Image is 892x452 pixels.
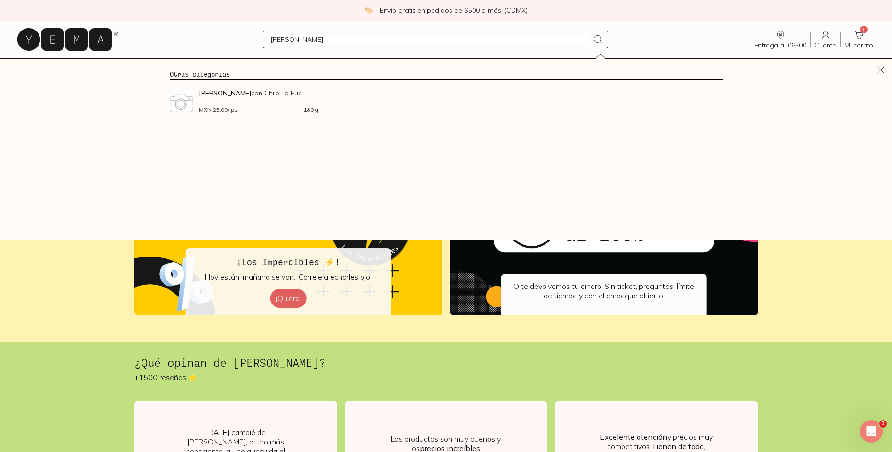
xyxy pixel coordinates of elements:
[811,30,840,49] a: Cuenta
[814,41,837,49] span: Cuenta
[36,58,96,77] a: pasillo-todos-link
[170,89,723,113] a: Producto en sesión de fotos[PERSON_NAME]con Chile La Fue...MXN 25.00/ pz180 gr
[651,442,704,451] b: Tienen de todo
[193,272,384,281] p: Hoy están, mañana se van. ¡Córrele a echarles ojo!
[860,420,883,443] iframe: Intercom live chat
[271,34,588,45] input: Busca los mejores productos
[199,89,251,97] strong: [PERSON_NAME]
[860,26,868,33] span: 1
[199,107,238,113] span: MXN 25.00 / pz
[134,179,442,315] img: ¡Los Imperdibles ⚡️!
[193,256,384,268] h3: ¡Los Imperdibles ⚡️!
[134,373,758,382] p: +1500 reseñas ⭐️
[317,58,391,77] a: Los estrenos ✨
[304,107,320,113] span: 180 gr
[600,432,667,442] b: Excelente atención
[270,289,307,308] button: ¡Quiero!
[134,179,442,315] a: ¡Los Imperdibles ⚡️!¡Los Imperdibles ⚡️!Hoy están, mañana se van. ¡Córrele a echarles ojo!¡Quiero!
[170,89,193,113] img: Producto en sesión de fotos
[754,41,806,49] span: Entrega a: 06500
[509,281,699,300] p: O te devolvemos tu dinero. Sin ticket, preguntas, límite de tiempo y con el empaque abierto.
[199,89,320,97] span: con Chile La Fue...
[379,6,528,15] p: ¡Envío gratis en pedidos de $500 o más! (CDMX)
[750,30,810,49] a: Entrega a: 06500
[134,357,325,369] h2: ¿Qué opinan de [PERSON_NAME]?
[450,179,758,315] a: O te devolvemos tu dinero. Sin ticket, preguntas, límite de tiempo y con el empaque abierto.
[364,6,373,15] img: check
[879,420,887,428] span: 3
[845,41,873,49] span: Mi carrito
[210,58,298,77] a: Los Imperdibles ⚡️
[170,70,230,78] a: Otras categorías
[841,30,877,49] a: 1Mi carrito
[126,58,191,77] a: Sucursales 📍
